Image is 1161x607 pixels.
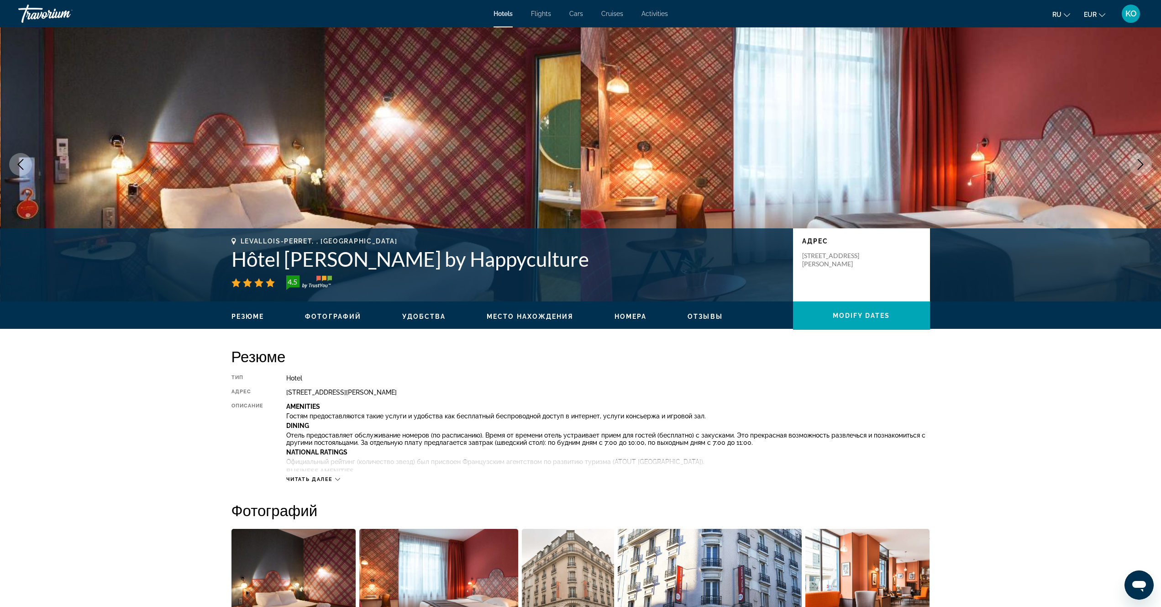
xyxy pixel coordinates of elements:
[487,313,573,320] span: Место нахождения
[531,10,551,17] a: Flights
[802,252,875,268] p: [STREET_ADDRESS][PERSON_NAME]
[802,238,921,245] p: адрес
[402,313,446,320] span: Удобства
[231,403,264,471] div: Описание
[231,347,930,365] h2: Резюме
[1125,9,1137,18] span: KO
[231,247,784,271] h1: Hôtel [PERSON_NAME] by Happyculture
[231,389,264,396] div: адрес
[231,313,264,320] span: Резюме
[1084,11,1097,18] span: EUR
[615,313,647,320] span: Номера
[286,403,320,410] b: Amenities
[402,312,446,321] button: Удобства
[18,2,110,26] a: Travorium
[286,432,930,446] p: Отель предоставляет обслуживание номеров (по расписанию). Время от времени отель устраивает прием...
[231,501,930,519] h2: Фотографий
[688,312,723,321] button: Отзывы
[688,313,723,320] span: Отзывы
[1052,11,1061,18] span: ru
[305,312,361,321] button: Фотографий
[494,10,513,17] a: Hotels
[1052,8,1070,21] button: Change language
[241,238,398,245] span: Levallois-Perret, , [GEOGRAPHIC_DATA]
[641,10,668,17] a: Activities
[286,389,930,396] div: [STREET_ADDRESS][PERSON_NAME]
[284,276,302,287] div: 4.5
[833,312,890,319] span: Modify Dates
[1124,570,1154,600] iframe: Schaltfläche zum Öffnen des Messaging-Fensters
[305,313,361,320] span: Фотографий
[286,275,332,290] img: TrustYou guest rating badge
[286,449,347,456] b: National Ratings
[1084,8,1105,21] button: Change currency
[9,153,32,176] button: Previous image
[487,312,573,321] button: Место нахождения
[1129,153,1152,176] button: Next image
[1119,4,1143,23] button: User Menu
[569,10,583,17] a: Cars
[231,312,264,321] button: Резюме
[286,476,333,482] span: Читать далее
[286,422,309,429] b: Dining
[601,10,623,17] a: Cruises
[615,312,647,321] button: Номера
[231,375,264,382] div: Тип
[286,476,340,483] button: Читать далее
[793,301,930,330] button: Modify Dates
[286,375,930,382] div: Hotel
[286,412,930,420] p: Гостям предоставляются такие услуги и удобства как бесплатный беспроводной доступ в интернет, усл...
